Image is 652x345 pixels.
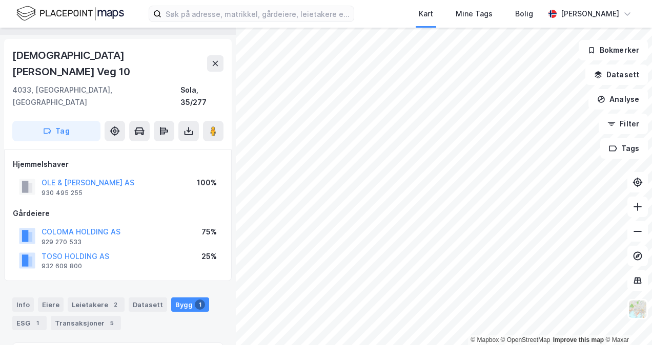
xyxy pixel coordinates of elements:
[515,8,533,20] div: Bolig
[12,47,207,80] div: [DEMOGRAPHIC_DATA][PERSON_NAME] Veg 10
[456,8,493,20] div: Mine Tags
[13,207,223,220] div: Gårdeiere
[42,262,82,270] div: 932 609 800
[197,177,217,189] div: 100%
[107,318,117,328] div: 5
[579,40,648,60] button: Bokmerker
[161,6,354,21] input: Søk på adresse, matrikkel, gårdeiere, leietakere eller personer
[32,318,43,328] div: 1
[13,158,223,170] div: Hjemmelshaver
[201,226,217,238] div: 75%
[588,89,648,110] button: Analyse
[471,336,499,343] a: Mapbox
[12,297,34,312] div: Info
[12,316,47,330] div: ESG
[171,297,209,312] div: Bygg
[51,316,121,330] div: Transaksjoner
[180,84,223,109] div: Sola, 35/277
[38,297,64,312] div: Eiere
[12,84,180,109] div: 4033, [GEOGRAPHIC_DATA], [GEOGRAPHIC_DATA]
[201,250,217,263] div: 25%
[42,189,83,197] div: 930 495 255
[600,138,648,159] button: Tags
[195,299,205,310] div: 1
[601,296,652,345] iframe: Chat Widget
[68,297,125,312] div: Leietakere
[501,336,551,343] a: OpenStreetMap
[585,64,648,85] button: Datasett
[561,8,619,20] div: [PERSON_NAME]
[419,8,433,20] div: Kart
[129,297,167,312] div: Datasett
[599,114,648,134] button: Filter
[16,5,124,23] img: logo.f888ab2527a4732fd821a326f86c7f29.svg
[12,121,100,141] button: Tag
[553,336,604,343] a: Improve this map
[110,299,120,310] div: 2
[42,238,81,246] div: 929 270 533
